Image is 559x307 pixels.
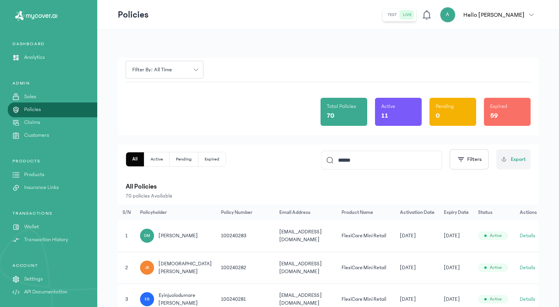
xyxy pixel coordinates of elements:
td: FlexiCare Mini Retail [337,252,395,284]
span: 1 [125,233,128,238]
span: Active [490,233,502,239]
p: Transaction History [24,236,68,244]
td: FlexiCare Mini Retail [337,220,395,252]
p: Customers [24,131,49,139]
button: All [126,152,144,166]
span: [DATE] [400,295,416,303]
span: [DATE] [444,232,460,240]
div: A [440,7,456,23]
button: AHello [PERSON_NAME] [440,7,538,23]
button: Pending [170,152,198,166]
span: Export [511,155,526,164]
td: 100240282 [216,252,275,284]
p: Claims [24,118,40,127]
span: [EMAIL_ADDRESS][DOMAIN_NAME] [279,229,322,242]
button: Active [144,152,170,166]
p: API Documentation [24,288,67,296]
p: Policies [118,9,149,21]
th: Actions [515,205,541,220]
p: Hello [PERSON_NAME] [463,10,524,19]
th: Status [473,205,515,220]
span: [DATE] [400,264,416,272]
span: 2 [125,265,128,270]
p: Policies [24,106,41,114]
button: Details [520,264,535,272]
p: Sales [24,93,36,101]
span: [DEMOGRAPHIC_DATA] [PERSON_NAME] [159,260,212,276]
th: Expiry Date [439,205,473,220]
span: Active [490,296,502,302]
span: Filter by: all time [128,66,177,74]
span: [DATE] [400,232,416,240]
p: 11 [381,110,388,121]
th: S/N [118,205,135,220]
th: Email Address [275,205,337,220]
span: [DATE] [444,295,460,303]
div: DM [140,229,154,243]
button: Details [520,295,535,303]
span: [EMAIL_ADDRESS][DOMAIN_NAME] [279,261,322,274]
p: Pending [436,102,454,110]
p: Insurance Links [24,183,59,192]
button: live [400,10,415,19]
p: 59 [490,110,498,121]
th: Policy Number [216,205,275,220]
p: 70 policies Available [126,192,531,200]
th: Activation Date [395,205,439,220]
button: test [384,10,400,19]
td: 100240283 [216,220,275,252]
p: 70 [327,110,335,121]
p: All Policies [126,181,531,192]
p: Expired [490,102,507,110]
th: Product Name [337,205,395,220]
span: [EMAIL_ADDRESS][DOMAIN_NAME] [279,293,322,306]
div: JB [140,261,154,275]
span: [DATE] [444,264,460,272]
span: 3 [125,296,128,302]
p: Active [381,102,395,110]
span: Active [490,265,502,271]
p: Wallet [24,223,39,231]
p: Products [24,171,44,179]
button: Expired [198,152,226,166]
p: Settings [24,275,43,283]
button: Filters [450,149,489,169]
p: Total Policies [327,102,356,110]
p: Analytics [24,53,45,62]
p: 0 [436,110,440,121]
span: [PERSON_NAME] [159,232,198,240]
button: Details [520,232,535,240]
th: Policyholder [135,205,217,220]
div: EB [140,292,154,306]
button: Export [496,149,531,169]
button: Filter by: all time [126,61,203,79]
